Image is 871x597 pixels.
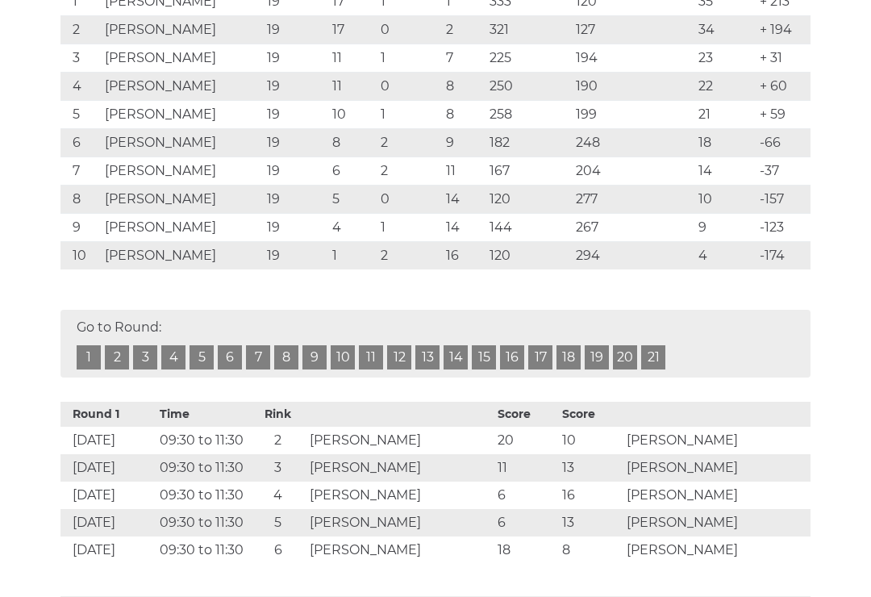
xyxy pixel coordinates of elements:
td: [PERSON_NAME] [101,130,263,158]
td: [PERSON_NAME] [623,537,811,565]
td: 14 [442,215,486,243]
td: 2 [377,158,442,186]
td: 8 [558,537,623,565]
td: 321 [486,17,572,45]
a: 16 [500,346,524,370]
td: 9 [60,215,101,243]
a: 11 [359,346,383,370]
td: 11 [442,158,486,186]
a: 14 [444,346,468,370]
td: 19 [263,73,328,102]
a: 9 [302,346,327,370]
td: 14 [442,186,486,215]
a: 13 [415,346,440,370]
td: -174 [756,243,811,271]
th: Rink [251,403,306,428]
td: 10 [694,186,756,215]
td: 18 [694,130,756,158]
td: -37 [756,158,811,186]
td: 8 [442,73,486,102]
a: 6 [218,346,242,370]
a: 4 [161,346,185,370]
td: 11 [494,455,558,482]
td: 4 [328,215,377,243]
td: [PERSON_NAME] [306,510,494,537]
td: 19 [263,17,328,45]
td: 225 [486,45,572,73]
td: 4 [694,243,756,271]
td: 19 [263,158,328,186]
a: 21 [641,346,665,370]
td: [DATE] [60,482,156,510]
td: 1 [377,102,442,130]
td: 4 [251,482,306,510]
th: Round 1 [60,403,156,428]
td: 5 [251,510,306,537]
td: [PERSON_NAME] [101,102,263,130]
td: 16 [558,482,623,510]
td: 11 [328,73,377,102]
td: 190 [572,73,694,102]
a: 17 [528,346,552,370]
td: [PERSON_NAME] [623,510,811,537]
th: Time [156,403,251,428]
td: [PERSON_NAME] [101,73,263,102]
td: 6 [60,130,101,158]
td: 8 [60,186,101,215]
div: Go to Round: [60,311,811,378]
td: 120 [486,186,572,215]
td: 34 [694,17,756,45]
td: 10 [558,428,623,455]
td: 19 [263,45,328,73]
td: 19 [263,243,328,271]
td: 1 [377,45,442,73]
td: 7 [60,158,101,186]
td: [PERSON_NAME] [101,17,263,45]
a: 18 [556,346,581,370]
a: 15 [472,346,496,370]
td: [PERSON_NAME] [101,158,263,186]
td: -157 [756,186,811,215]
td: + 59 [756,102,811,130]
th: Score [558,403,623,428]
td: 182 [486,130,572,158]
td: 277 [572,186,694,215]
td: 1 [377,215,442,243]
td: 09:30 to 11:30 [156,428,251,455]
td: 127 [572,17,694,45]
td: 8 [328,130,377,158]
td: [DATE] [60,510,156,537]
td: 11 [328,45,377,73]
td: [DATE] [60,537,156,565]
a: 1 [77,346,101,370]
td: 4 [60,73,101,102]
th: Score [494,403,558,428]
td: 6 [494,510,558,537]
td: 2 [251,428,306,455]
td: 2 [377,243,442,271]
td: 09:30 to 11:30 [156,510,251,537]
td: 2 [60,17,101,45]
td: 2 [442,17,486,45]
td: [PERSON_NAME] [101,215,263,243]
td: 5 [60,102,101,130]
td: [PERSON_NAME] [306,482,494,510]
td: + 194 [756,17,811,45]
td: 13 [558,455,623,482]
td: -66 [756,130,811,158]
td: 09:30 to 11:30 [156,482,251,510]
td: 3 [60,45,101,73]
a: 3 [133,346,157,370]
td: [PERSON_NAME] [101,186,263,215]
td: 7 [442,45,486,73]
td: [PERSON_NAME] [101,243,263,271]
td: 267 [572,215,694,243]
td: 19 [263,186,328,215]
a: 20 [613,346,637,370]
td: 8 [442,102,486,130]
td: 23 [694,45,756,73]
td: 144 [486,215,572,243]
td: 21 [694,102,756,130]
td: 3 [251,455,306,482]
td: 18 [494,537,558,565]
